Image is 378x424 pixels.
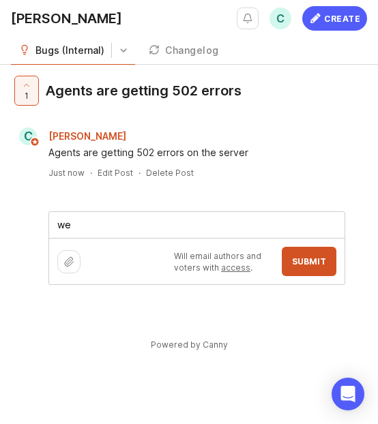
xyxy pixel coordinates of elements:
[324,6,360,31] div: Create
[35,43,112,58] div: Bugs (Internal)
[19,127,37,145] div: C
[49,212,345,238] textarea: we
[146,167,194,179] div: Delete Post
[276,10,285,27] span: C
[48,145,345,160] div: Agents are getting 502 errors on the server
[90,167,92,179] div: ·
[30,137,40,147] img: member badge
[292,256,326,267] span: Submit
[141,37,227,65] a: Changelog
[11,127,137,145] a: C[PERSON_NAME]
[48,167,85,179] a: Just now
[270,7,291,29] button: C
[14,76,39,106] button: 1
[25,90,29,102] span: 1
[35,39,112,62] a: Bugs (Internal)
[46,81,242,100] div: Agents are getting 502 errors
[165,46,219,55] div: Changelog
[139,167,141,179] div: ·
[221,262,250,273] a: access
[98,167,133,179] div: Edit Post
[302,6,367,31] a: Create
[11,12,122,25] div: [PERSON_NAME]
[237,7,259,29] button: Notifications
[48,130,126,142] span: [PERSON_NAME]
[332,378,364,410] div: Open Intercom Messenger
[174,250,274,273] p: Will email authors and voters with .
[282,247,336,276] button: Submit
[149,337,230,352] a: Powered by Canny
